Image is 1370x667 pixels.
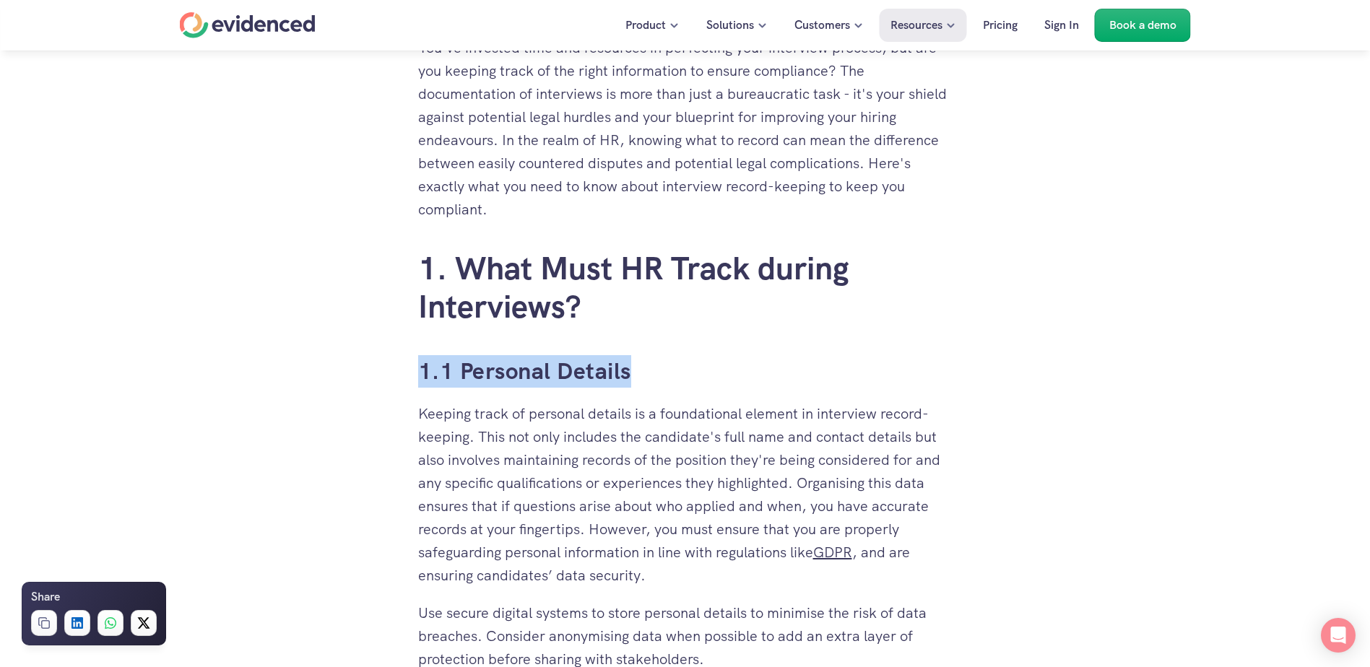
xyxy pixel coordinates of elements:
p: You've invested time and resources in perfecting your interview process, but are you keeping trac... [418,36,953,221]
p: Sign In [1044,16,1079,35]
a: Home [180,12,316,38]
p: Resources [890,16,942,35]
p: Pricing [983,16,1018,35]
p: Customers [794,16,850,35]
a: 1.1 Personal Details [418,356,631,386]
p: Keeping track of personal details is a foundational element in interview record-keeping. This not... [418,402,953,587]
a: 1. What Must HR Track during Interviews? [418,248,857,327]
p: Book a demo [1109,16,1176,35]
div: Open Intercom Messenger [1321,618,1356,653]
p: Solutions [706,16,754,35]
a: Book a demo [1095,9,1191,42]
a: Pricing [972,9,1028,42]
h6: Share [31,588,60,606]
a: GDPR [813,543,852,562]
p: Product [625,16,666,35]
a: Sign In [1033,9,1090,42]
